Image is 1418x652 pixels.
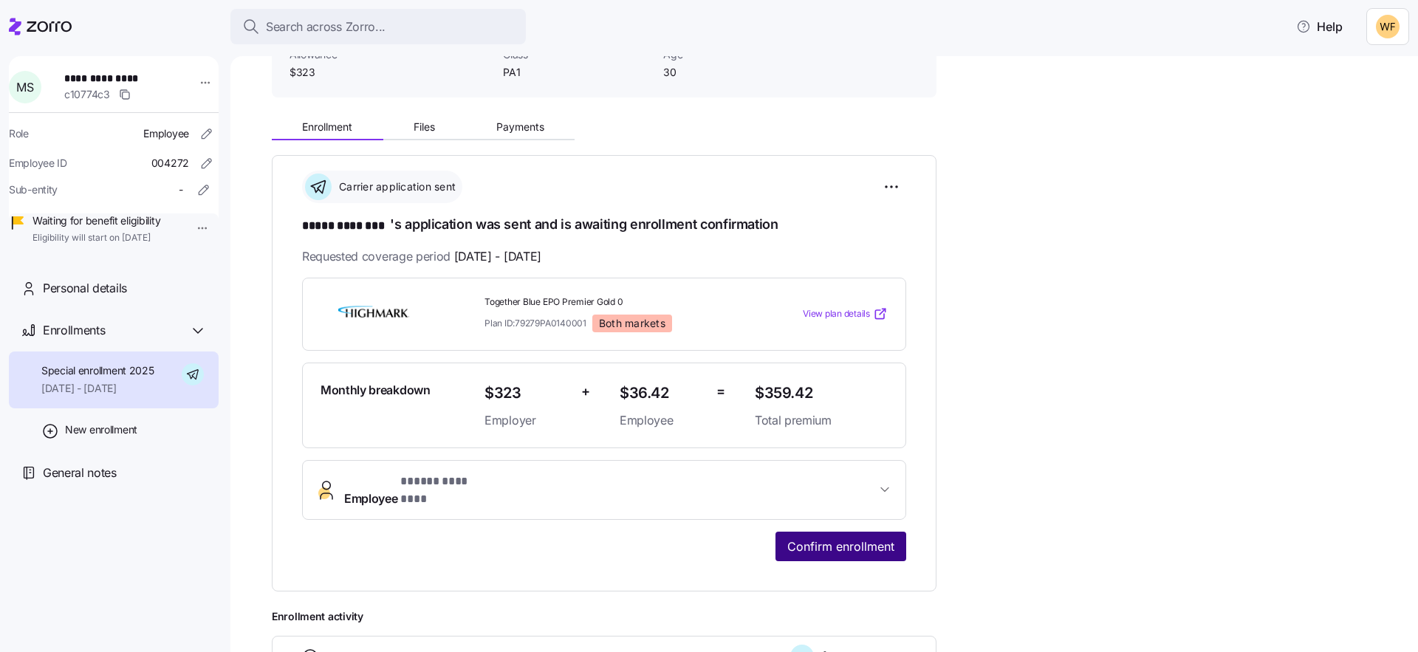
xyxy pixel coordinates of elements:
span: M S [16,81,33,93]
span: Enrollment [302,122,352,132]
span: Role [9,126,29,141]
span: Personal details [43,279,127,298]
button: Help [1284,12,1354,41]
span: Confirm enrollment [787,538,894,555]
span: = [716,381,725,402]
span: Total premium [755,411,888,430]
span: Carrier application sent [335,179,456,194]
span: 004272 [151,156,189,171]
span: Enrollment activity [272,609,936,624]
a: View plan details [803,306,888,321]
span: Employee [143,126,189,141]
span: [DATE] - [DATE] [454,247,541,266]
span: Monthly breakdown [321,381,431,399]
span: Sub-entity [9,182,58,197]
span: $36.42 [620,381,705,405]
span: Plan ID: 79279PA0140001 [484,317,586,329]
span: General notes [43,464,117,482]
span: $323 [290,65,491,80]
span: Enrollments [43,321,105,340]
span: c10774c3 [64,87,110,102]
span: [DATE] - [DATE] [41,381,154,396]
span: Together Blue EPO Premier Gold 0 [484,296,743,309]
img: 8adafdde462ffddea829e1adcd6b1844 [1376,15,1400,38]
span: + [581,381,590,402]
span: View plan details [803,307,870,321]
span: Both markets [599,317,665,330]
span: Requested coverage period [302,247,541,266]
button: Confirm enrollment [775,532,906,561]
span: Payments [496,122,544,132]
span: - [179,182,183,197]
span: Employee ID [9,156,67,171]
span: Employee [620,411,705,430]
span: Eligibility will start on [DATE] [32,232,160,244]
span: Help [1296,18,1343,35]
span: $323 [484,381,569,405]
span: Search across Zorro... [266,18,386,36]
span: Files [414,122,435,132]
span: PA1 [503,65,651,80]
span: Employer [484,411,569,430]
img: Highmark BlueCross BlueShield [321,297,427,331]
span: New enrollment [65,422,137,437]
span: Employee [344,473,495,508]
span: Special enrollment 2025 [41,363,154,378]
h1: 's application was sent and is awaiting enrollment confirmation [302,215,906,236]
button: Search across Zorro... [230,9,526,44]
span: 30 [663,65,812,80]
span: Waiting for benefit eligibility [32,213,160,228]
span: $359.42 [755,381,888,405]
